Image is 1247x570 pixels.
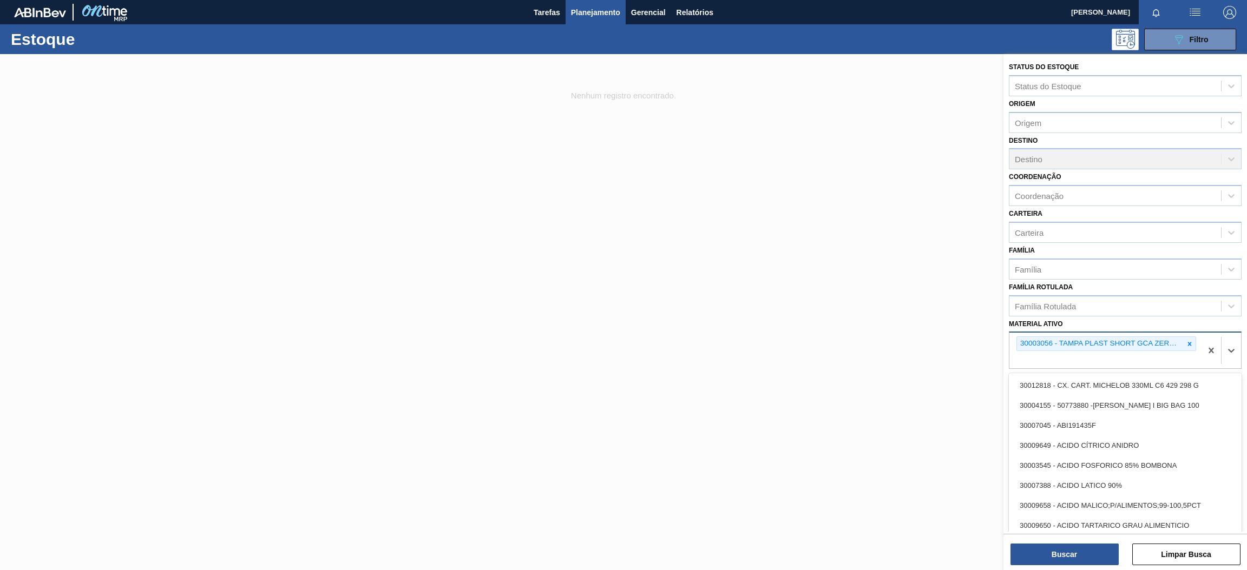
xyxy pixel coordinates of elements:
[1009,137,1038,144] label: Destino
[1009,515,1242,535] div: 30009650 - ACIDO TARTARICO GRAU ALIMENTICIO
[1015,118,1041,127] div: Origem
[1144,29,1236,50] button: Filtro
[1009,455,1242,475] div: 30003545 - ACIDO FOSFORICO 85% BOMBONA
[1009,435,1242,455] div: 30009649 - ACIDO CÍTRICO ANIDRO
[1015,81,1081,90] div: Status do Estoque
[1015,191,1064,201] div: Coordenação
[1139,5,1173,20] button: Notificações
[534,6,560,19] span: Tarefas
[1009,63,1079,71] label: Status do Estoque
[14,8,66,17] img: TNhmsLtSVTkK8tSr43FrP2fwEKptu5GPRR3wAAAABJRU5ErkJggg==
[1009,375,1242,395] div: 30012818 - CX. CART. MICHELOB 330ML C6 429 298 G
[11,33,177,45] h1: Estoque
[631,6,666,19] span: Gerencial
[1015,264,1041,274] div: Família
[1190,35,1209,44] span: Filtro
[1009,173,1061,181] label: Coordenação
[1223,6,1236,19] img: Logout
[1009,320,1063,328] label: Material ativo
[1009,210,1042,217] label: Carteira
[1015,301,1076,310] div: Família Rotulada
[1112,29,1139,50] div: Pogramando: nenhum usuário selecionado
[1009,100,1035,108] label: Origem
[1189,6,1202,19] img: userActions
[1009,415,1242,435] div: 30007045 - ABI191435F
[1009,247,1035,254] label: Família
[677,6,713,19] span: Relatórios
[1009,395,1242,415] div: 30004155 - 50773880 -[PERSON_NAME] I BIG BAG 100
[1017,337,1184,350] div: 30003056 - TAMPA PLAST SHORT GCA ZERO S/ LINER
[1009,475,1242,495] div: 30007388 - ACIDO LATICO 90%
[1015,228,1043,237] div: Carteira
[1009,495,1242,515] div: 30009658 - ACIDO MALICO;P/ALIMENTOS;99-100,5PCT
[1009,283,1073,291] label: Família Rotulada
[571,6,620,19] span: Planejamento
